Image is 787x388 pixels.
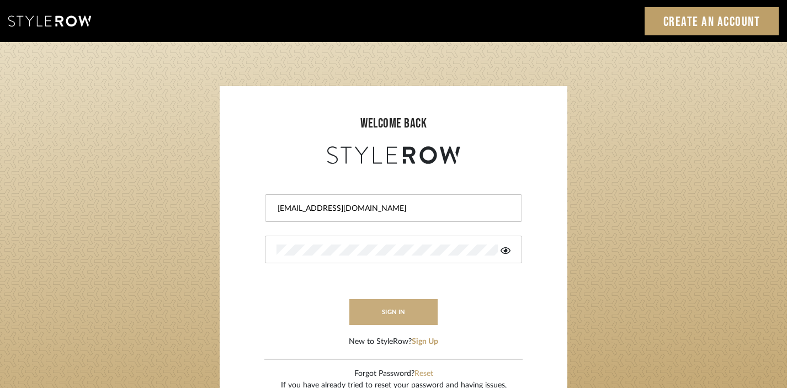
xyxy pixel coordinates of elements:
button: Sign Up [412,336,438,348]
input: Email Address [276,203,508,214]
div: Forgot Password? [281,368,507,380]
div: New to StyleRow? [349,336,438,348]
button: sign in [349,299,438,325]
button: Reset [414,368,433,380]
a: Create an Account [645,7,779,35]
div: welcome back [231,114,556,134]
